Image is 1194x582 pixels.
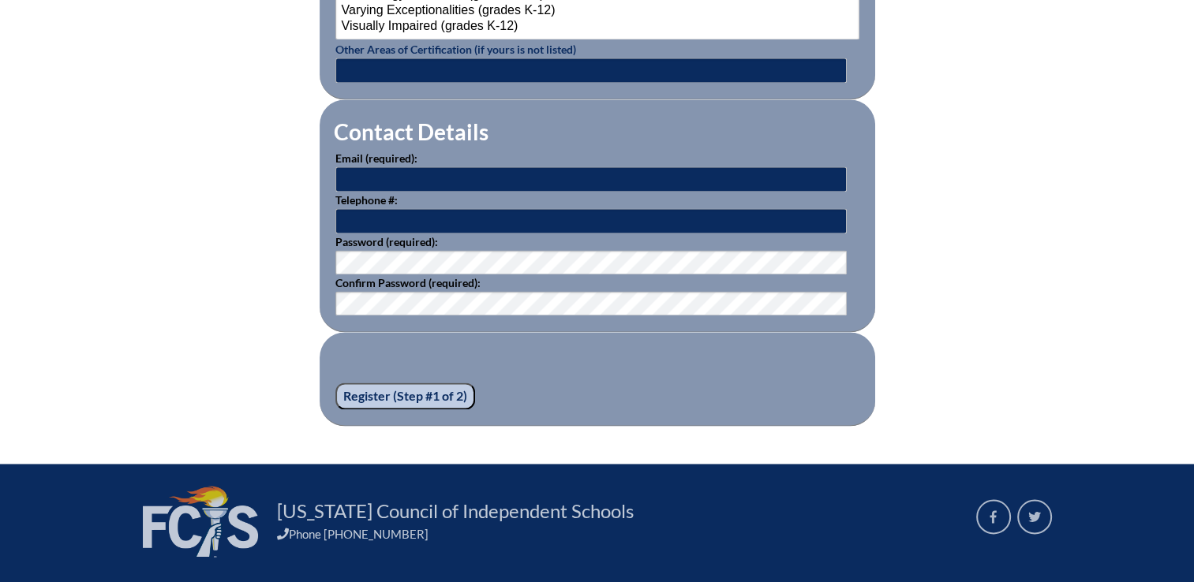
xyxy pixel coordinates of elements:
[335,235,438,248] label: Password (required):
[340,3,855,19] option: Varying Exceptionalities (grades K-12)
[143,486,258,557] img: FCIS_logo_white
[271,498,640,524] a: [US_STATE] Council of Independent Schools
[332,118,490,145] legend: Contact Details
[335,193,398,207] label: Telephone #:
[335,382,475,409] input: Register (Step #1 of 2)
[335,43,576,56] label: Other Areas of Certification (if yours is not listed)
[340,19,855,35] option: Visually Impaired (grades K-12)
[335,276,481,289] label: Confirm Password (required):
[277,527,957,541] div: Phone [PHONE_NUMBER]
[335,151,417,165] label: Email (required):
